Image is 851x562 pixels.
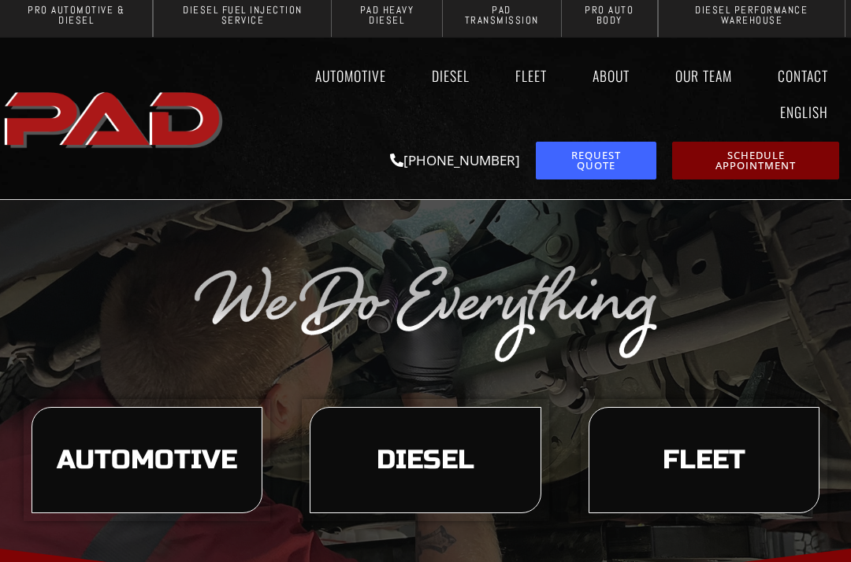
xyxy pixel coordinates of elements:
span: Automotive [57,447,237,474]
a: Contact [763,57,843,94]
span: Diesel Performance Warehouse [671,5,833,25]
span: PAD Heavy Diesel [344,5,429,25]
a: Fleet [500,57,562,94]
a: schedule repair or service appointment [672,142,838,179]
a: [PHONE_NUMBER] [390,151,520,169]
span: Schedule Appointment [689,150,822,171]
span: Fleet [663,447,745,474]
a: Our Team [660,57,747,94]
nav: Menu [230,57,851,130]
a: English [765,94,851,130]
span: Diesel Fuel Injection Service [165,5,319,25]
a: learn more about our diesel services [310,407,541,514]
img: The image displays the phrase "We Do Everything" in a silver, cursive font on a transparent backg... [191,259,660,364]
a: request a service or repair quote [536,142,656,179]
a: learn more about our automotive services [32,407,262,514]
span: Pro Auto Body [574,5,645,25]
span: PAD Transmission [455,5,549,25]
a: learn more about our fleet services [589,407,819,514]
a: About [578,57,645,94]
a: Automotive [300,57,401,94]
span: Diesel [377,447,474,474]
a: Diesel [417,57,485,94]
span: Pro Automotive & Diesel [12,5,140,25]
span: Request Quote [552,150,640,171]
